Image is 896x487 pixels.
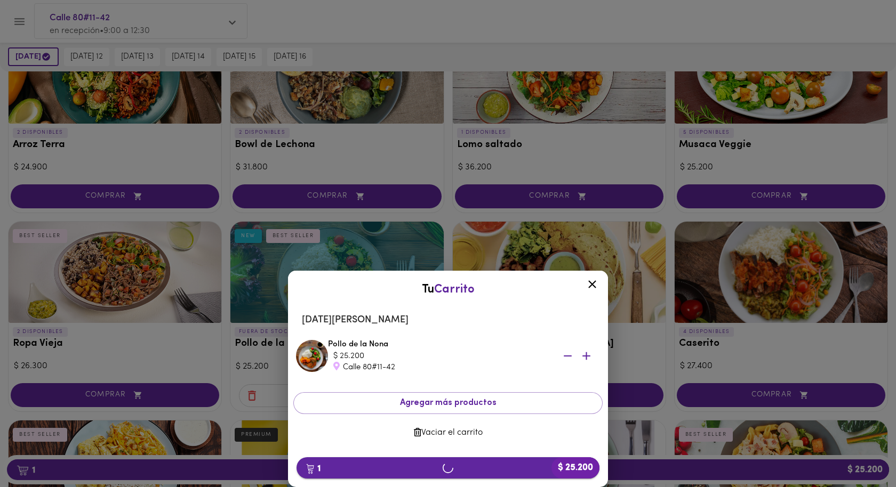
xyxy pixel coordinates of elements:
[296,340,328,372] img: Pollo de la Nona
[306,464,314,474] img: cart.png
[293,392,603,414] button: Agregar más productos
[299,281,597,298] div: Tu
[834,425,885,476] iframe: Messagebird Livechat Widget
[328,339,600,373] div: Pollo de la Nona
[293,307,603,333] li: [DATE][PERSON_NAME]
[434,283,475,296] span: Carrito
[302,398,594,408] span: Agregar más productos
[297,457,599,478] button: 1$ 25.200
[333,351,547,362] div: $ 25.200
[300,461,327,475] b: 1
[333,362,547,373] div: Calle 80#11-42
[302,428,594,438] span: Vaciar el carrito
[551,457,599,478] b: $ 25.200
[293,423,603,443] button: Vaciar el carrito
